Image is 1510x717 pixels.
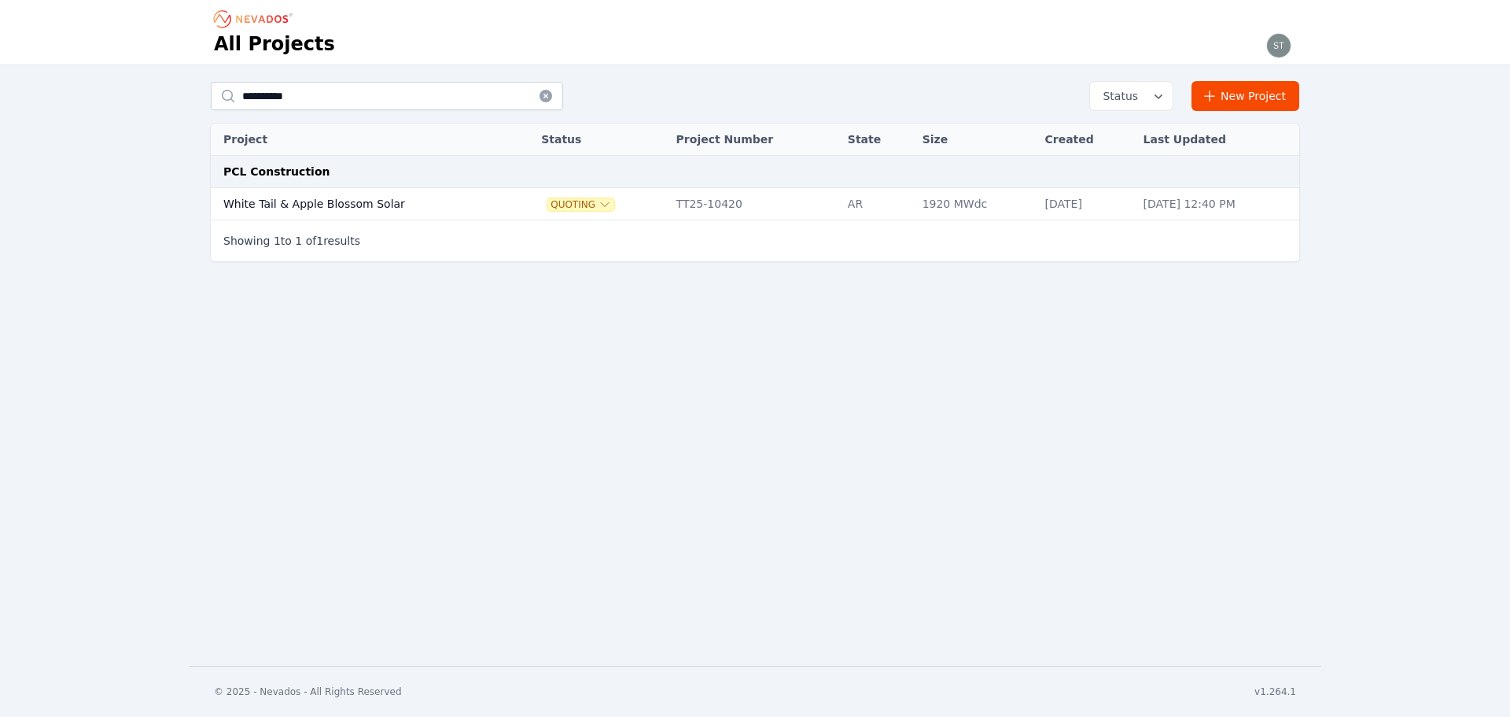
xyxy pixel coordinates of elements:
th: Created [1037,124,1136,156]
td: PCL Construction [211,156,1299,188]
h1: All Projects [214,31,335,57]
th: State [840,124,915,156]
th: Size [915,124,1037,156]
button: Quoting [547,198,614,211]
p: Showing to of results [223,233,360,249]
span: Status [1096,88,1138,104]
td: White Tail & Apple Blossom Solar [211,188,510,220]
td: TT25-10420 [668,188,840,220]
img: steve.mustaro@nevados.solar [1266,33,1291,58]
td: [DATE] [1037,188,1136,220]
div: © 2025 - Nevados - All Rights Reserved [214,686,402,698]
a: New Project [1191,81,1299,111]
th: Project [211,124,510,156]
span: 1 [316,235,323,247]
span: 1 [274,235,281,247]
div: v1.264.1 [1254,686,1296,698]
th: Status [533,124,668,156]
tr: White Tail & Apple Blossom SolarQuotingTT25-10420AR1920 MWdc[DATE][DATE] 12:40 PM [211,188,1299,220]
th: Project Number [668,124,840,156]
span: 1 [295,235,302,247]
td: AR [840,188,915,220]
nav: Breadcrumb [214,6,297,31]
td: [DATE] 12:40 PM [1136,188,1299,220]
button: Status [1090,82,1173,110]
td: 1920 MWdc [915,188,1037,220]
th: Last Updated [1136,124,1299,156]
